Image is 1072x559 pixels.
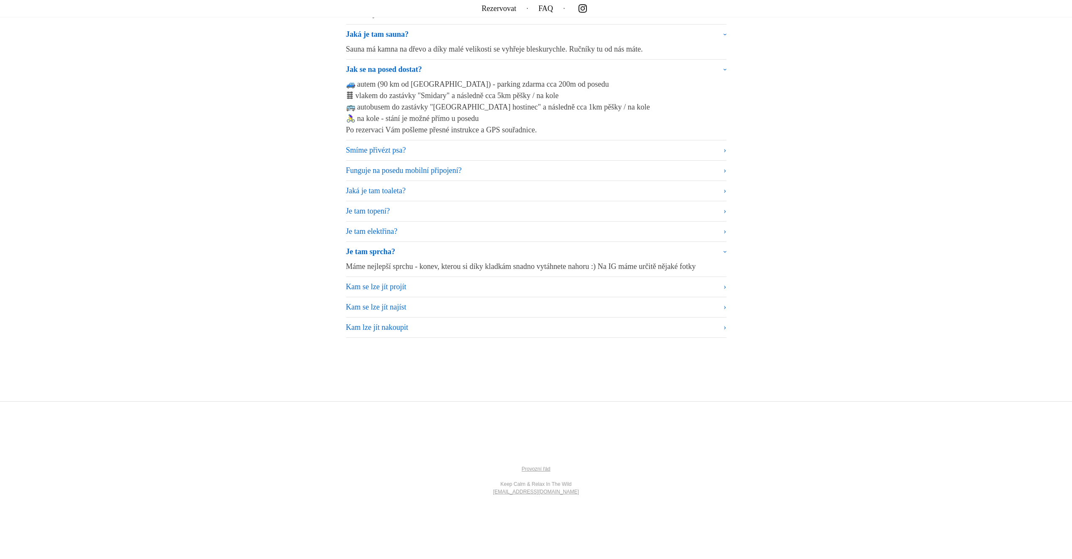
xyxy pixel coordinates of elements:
[521,466,550,472] a: Provozní řád
[346,226,726,237] summary: Je tam elektřina?
[346,79,726,124] p: 🚙 autem (90 km od [GEOGRAPHIC_DATA]) - parking zdarma cca 200m od posedu 🛤 vlakem do zastávky "Sm...
[346,29,726,44] summary: Jaká je tam sauna?
[346,44,726,55] p: Sauna má kamna na dřevo a díky malé velikosti se vyhřeje bleskurychle. Ručníky tu od nás máte.
[346,124,726,136] p: Po rezervaci Vám pošleme přesné instrukce a GPS souřadnice.
[346,246,726,261] summary: Je tam sprcha?
[346,206,726,217] summary: Je tam topení?
[346,301,726,313] summary: Kam se lze jít najíst
[346,185,726,197] summary: Jaká je tam toaleta?
[346,165,726,176] summary: Funguje na posedu mobilní připojení?
[346,322,726,333] summary: Kam lze jít nakoupit
[346,281,726,293] summary: Kam se lze jít projít
[346,261,726,272] p: Máme nejlepší sprchu - konev, kterou si díky kladkám snadno vytáhnete nahoru :) Na IG máme určitě...
[493,489,579,495] a: [EMAIL_ADDRESS][DOMAIN_NAME]
[346,64,726,79] summary: Jak se na posed dostat?
[346,145,726,156] summary: Smíme přivézt psa?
